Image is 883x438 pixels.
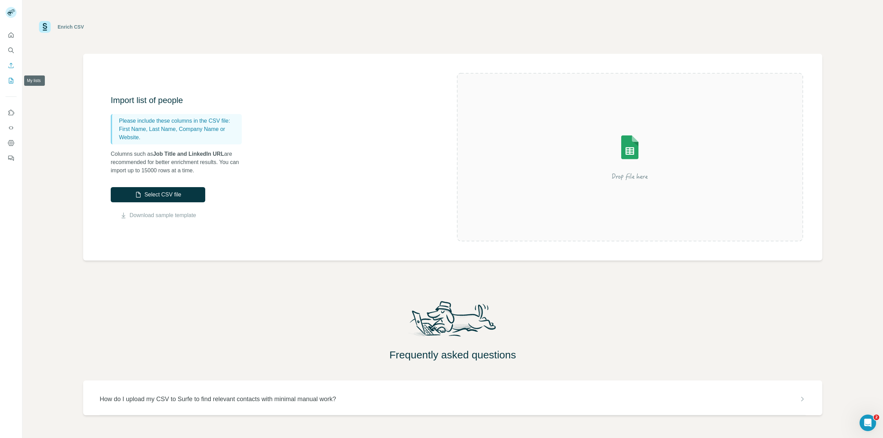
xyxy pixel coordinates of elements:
img: Surfe Illustration - Drop file here or select below [568,116,692,198]
button: Download sample template [111,211,205,220]
button: Dashboard [6,137,17,149]
button: Use Surfe on LinkedIn [6,106,17,119]
button: Feedback [6,152,17,164]
iframe: Intercom live chat [860,415,876,431]
h2: Frequently asked questions [22,349,883,361]
h3: Import list of people [111,95,249,106]
button: My lists [6,74,17,87]
p: How do I upload my CSV to Surfe to find relevant contacts with minimal manual work? [100,394,336,404]
p: Columns such as are recommended for better enrichment results. You can import up to 15000 rows at... [111,150,249,175]
div: Enrich CSV [58,23,84,30]
button: Select CSV file [111,187,205,202]
img: Surfe Mascot Illustration [403,299,503,343]
button: Quick start [6,29,17,41]
p: First Name, Last Name, Company Name or Website. [119,125,239,142]
button: Use Surfe API [6,122,17,134]
a: Download sample template [130,211,196,220]
button: Search [6,44,17,57]
span: 2 [874,415,879,420]
p: Please include these columns in the CSV file: [119,117,239,125]
span: Job Title and LinkedIn URL [153,151,224,157]
img: Surfe Logo [39,21,51,33]
button: Enrich CSV [6,59,17,72]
